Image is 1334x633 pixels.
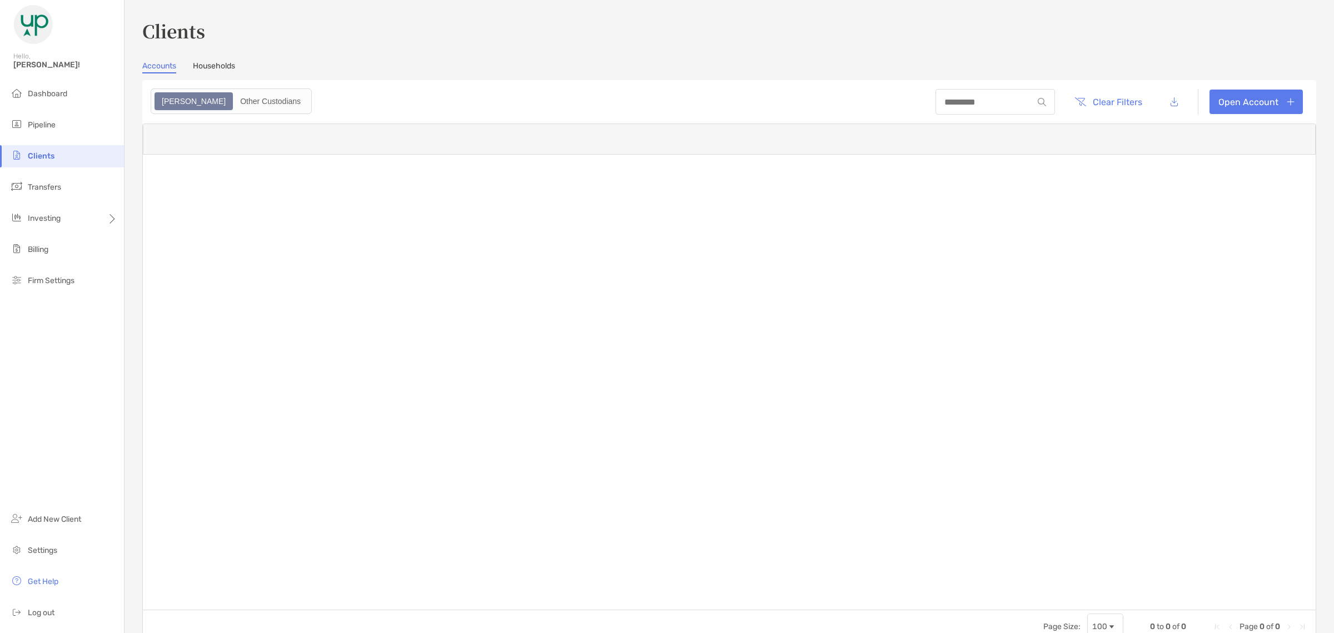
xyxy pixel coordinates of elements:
img: firm-settings icon [10,273,23,286]
span: Log out [28,608,54,617]
img: settings icon [10,543,23,556]
span: Investing [28,214,61,223]
div: Last Page [1298,622,1307,631]
span: Dashboard [28,89,67,98]
img: clients icon [10,149,23,162]
span: Billing [28,245,48,254]
div: First Page [1213,622,1222,631]
span: 0 [1166,622,1171,631]
button: Clear Filters [1066,90,1151,114]
img: logout icon [10,605,23,619]
span: Transfers [28,182,61,192]
img: Zoe Logo [13,4,53,44]
div: Other Custodians [234,93,307,109]
span: Add New Client [28,515,81,524]
div: segmented control [151,88,312,114]
span: Firm Settings [28,276,74,285]
img: dashboard icon [10,86,23,100]
span: 0 [1150,622,1155,631]
span: 0 [1275,622,1280,631]
span: 0 [1181,622,1186,631]
span: to [1157,622,1164,631]
a: Accounts [142,61,176,73]
img: pipeline icon [10,117,23,131]
span: Settings [28,546,57,555]
span: of [1266,622,1273,631]
span: 0 [1260,622,1265,631]
a: Open Account [1209,90,1303,114]
img: investing icon [10,211,23,224]
div: Zoe [156,93,232,109]
h3: Clients [142,18,1316,43]
img: billing icon [10,242,23,255]
span: Page [1240,622,1258,631]
span: [PERSON_NAME]! [13,60,117,70]
span: Pipeline [28,120,56,130]
img: get-help icon [10,574,23,587]
img: input icon [1038,98,1046,106]
div: 100 [1092,622,1107,631]
a: Households [193,61,235,73]
img: add_new_client icon [10,512,23,525]
span: of [1172,622,1179,631]
img: transfers icon [10,180,23,193]
span: Get Help [28,577,58,586]
div: Previous Page [1226,622,1235,631]
div: Next Page [1285,622,1293,631]
div: Page Size: [1043,622,1081,631]
span: Clients [28,151,54,161]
